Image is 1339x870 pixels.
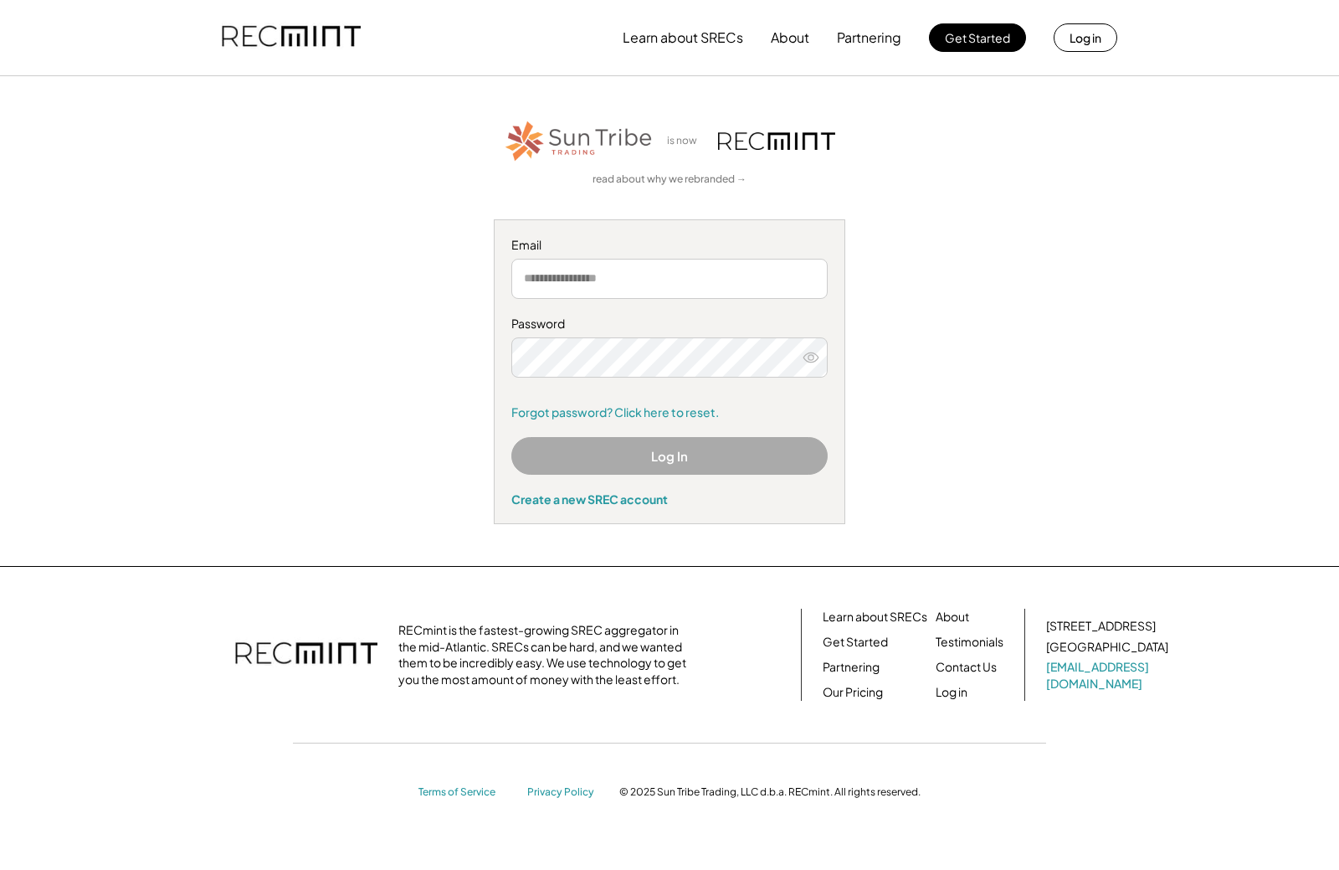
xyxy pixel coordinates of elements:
[718,132,835,150] img: recmint-logotype%403x.png
[1054,23,1117,52] button: Log in
[1046,639,1168,656] div: [GEOGRAPHIC_DATA]
[527,785,603,800] a: Privacy Policy
[623,21,743,54] button: Learn about SRECs
[929,23,1026,52] button: Get Started
[823,659,880,676] a: Partnering
[837,21,901,54] button: Partnering
[936,609,969,625] a: About
[936,634,1003,651] a: Testimonials
[1046,659,1172,692] a: [EMAIL_ADDRESS][DOMAIN_NAME]
[511,316,828,332] div: Password
[511,437,828,475] button: Log In
[511,237,828,254] div: Email
[593,172,746,187] a: read about why we rebranded →
[823,634,888,651] a: Get Started
[418,785,510,800] a: Terms of Service
[936,684,967,701] a: Log in
[235,625,377,684] img: recmint-logotype%403x.png
[398,622,695,687] div: RECmint is the fastest-growing SREC aggregator in the mid-Atlantic. SRECs can be hard, and we wan...
[511,404,828,421] a: Forgot password? Click here to reset.
[663,134,710,148] div: is now
[936,659,997,676] a: Contact Us
[823,609,927,625] a: Learn about SRECs
[823,684,883,701] a: Our Pricing
[511,492,828,507] div: Create a new SREC account
[771,21,809,54] button: About
[1046,618,1156,635] div: [STREET_ADDRESS]
[504,118,654,164] img: STT_Horizontal_Logo%2B-%2BColor.png
[619,785,921,799] div: © 2025 Sun Tribe Trading, LLC d.b.a. RECmint. All rights reserved.
[222,9,361,66] img: recmint-logotype%403x.png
